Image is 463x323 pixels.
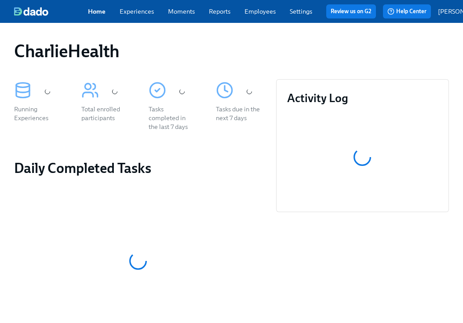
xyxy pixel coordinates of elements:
[383,4,431,18] button: Help Center
[331,7,372,16] a: Review us on G2
[209,7,230,15] a: Reports
[14,7,88,16] a: dado
[14,159,262,177] h2: Daily Completed Tasks
[14,105,60,122] div: Running Experiences
[88,7,106,15] a: Home
[216,105,262,122] div: Tasks due in the next 7 days
[120,7,154,15] a: Experiences
[287,90,438,106] h3: Activity Log
[14,7,48,16] img: dado
[387,7,427,16] span: Help Center
[326,4,376,18] button: Review us on G2
[14,40,120,62] h1: CharlieHealth
[244,7,276,15] a: Employees
[149,105,195,131] div: Tasks completed in the last 7 days
[81,105,128,122] div: Total enrolled participants
[290,7,312,15] a: Settings
[168,7,195,15] a: Moments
